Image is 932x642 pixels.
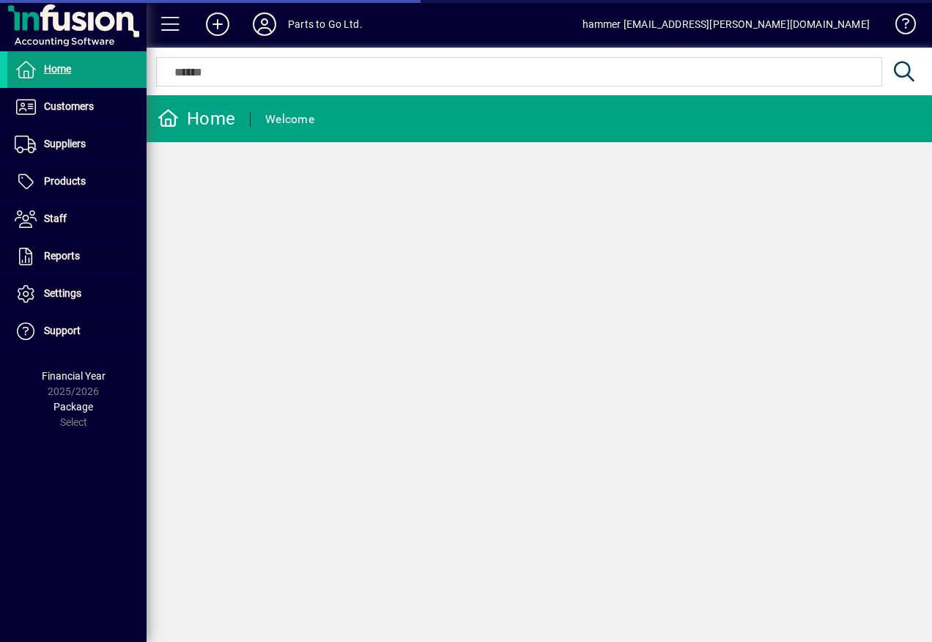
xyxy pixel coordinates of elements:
[53,401,93,413] span: Package
[7,276,147,312] a: Settings
[7,89,147,125] a: Customers
[265,108,314,131] div: Welcome
[44,213,67,224] span: Staff
[288,12,363,36] div: Parts to Go Ltd.
[582,12,870,36] div: hammer [EMAIL_ADDRESS][PERSON_NAME][DOMAIN_NAME]
[44,287,81,299] span: Settings
[7,238,147,275] a: Reports
[884,3,914,51] a: Knowledge Base
[44,138,86,150] span: Suppliers
[42,370,106,382] span: Financial Year
[241,11,288,37] button: Profile
[7,163,147,200] a: Products
[44,325,81,336] span: Support
[158,107,235,130] div: Home
[44,63,71,75] span: Home
[7,201,147,237] a: Staff
[44,100,94,112] span: Customers
[7,313,147,350] a: Support
[7,126,147,163] a: Suppliers
[44,175,86,187] span: Products
[44,250,80,262] span: Reports
[194,11,241,37] button: Add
